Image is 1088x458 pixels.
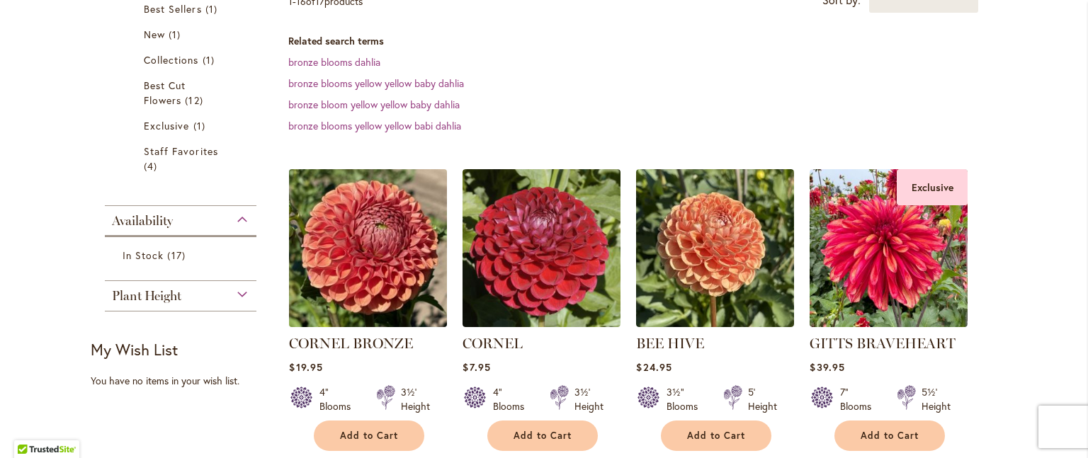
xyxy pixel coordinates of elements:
[144,79,186,107] span: Best Cut Flowers
[112,288,181,304] span: Plant Height
[144,1,221,16] a: Best Sellers
[810,316,968,330] a: GITTS BRAVEHEART Exclusive
[169,27,184,42] span: 1
[144,53,199,67] span: Collections
[144,78,221,108] a: Best Cut Flowers
[319,385,359,413] div: 4" Blooms
[167,248,188,263] span: 17
[91,339,178,360] strong: My Wish List
[144,119,189,132] span: Exclusive
[636,335,704,352] a: BEE HIVE
[288,119,461,132] a: bronze blooms yellow yellow babi dahlia
[144,28,165,41] span: New
[11,408,50,447] iframe: Launch Accessibility Center
[288,76,464,90] a: bronze blooms yellow yellow baby dahlia
[91,374,280,388] div: You have no items in your wish list.
[288,98,460,111] a: bronze bloom yellow yellow baby dahlia
[285,166,451,331] img: CORNEL BRONZE
[667,385,706,413] div: 3½" Blooms
[463,316,620,330] a: CORNEL
[144,118,221,133] a: Exclusive
[810,360,844,374] span: $39.95
[288,34,997,48] dt: Related search terms
[144,144,218,158] span: Staff Favorites
[748,385,777,413] div: 5' Height
[340,430,398,442] span: Add to Cart
[144,52,221,67] a: Collections
[314,420,424,451] button: Add to Cart
[463,335,523,352] a: CORNEL
[661,420,771,451] button: Add to Cart
[514,430,572,442] span: Add to Cart
[922,385,951,413] div: 5½' Height
[289,360,322,374] span: $19.95
[144,159,161,173] span: 4
[123,248,164,262] span: In Stock
[112,213,173,229] span: Availability
[840,385,880,413] div: 7" Blooms
[193,118,209,133] span: 1
[861,430,919,442] span: Add to Cart
[636,169,794,327] img: BEE HIVE
[203,52,218,67] span: 1
[636,360,671,374] span: $24.95
[288,55,380,69] a: bronze blooms dahlia
[144,2,202,16] span: Best Sellers
[205,1,221,16] span: 1
[574,385,603,413] div: 3½' Height
[289,335,413,352] a: CORNEL BRONZE
[834,420,945,451] button: Add to Cart
[636,316,794,330] a: BEE HIVE
[493,385,533,413] div: 4" Blooms
[897,169,968,205] div: Exclusive
[487,420,598,451] button: Add to Cart
[144,27,221,42] a: New
[289,316,447,330] a: CORNEL BRONZE
[810,335,956,352] a: GITTS BRAVEHEART
[687,430,745,442] span: Add to Cart
[463,169,620,327] img: CORNEL
[144,144,221,173] a: Staff Favorites
[810,169,968,327] img: GITTS BRAVEHEART
[123,248,242,263] a: In Stock 17
[463,360,490,374] span: $7.95
[401,385,430,413] div: 3½' Height
[185,93,206,108] span: 12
